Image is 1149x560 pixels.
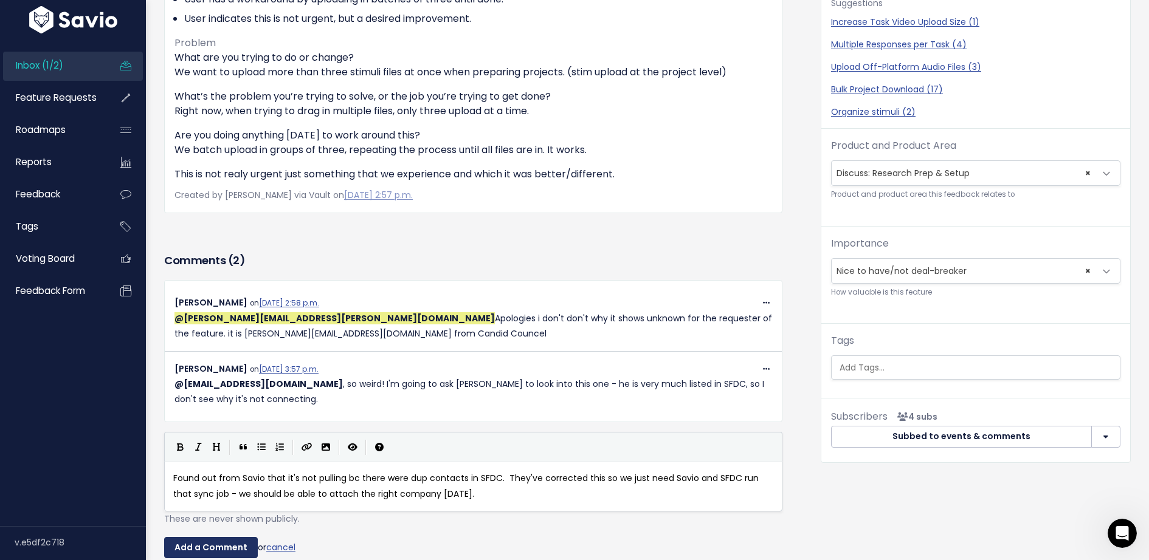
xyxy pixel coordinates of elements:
[16,59,63,72] span: Inbox (1/2)
[252,438,271,456] button: Generic List
[164,537,258,559] input: Add a Comment
[164,252,782,269] h3: Comments ( )
[174,128,772,157] p: Are you doing anything [DATE] to work around this? We batch upload in groups of three, repeating ...
[831,258,1120,284] span: Nice to have/not deal-breaker
[3,245,101,273] a: Voting Board
[831,38,1120,51] a: Multiple Responses per Task (4)
[831,333,854,348] label: Tags
[892,411,937,423] span: <p><strong>Subscribers</strong><br><br> - Kelly Kendziorski<br> - Nada Zeouak<br> - Alexander DeC...
[44,345,233,395] div: ah yes there are duplicates! let me get my SFDC team to clean this up so it'll work as expected. ty!
[831,83,1120,96] a: Bulk Project Download (17)
[19,87,190,99] div: Salesforce: 003Rl00000CYSFvIAP
[19,238,190,262] div: What do you see in Salesforce and Zendesk for those objects?
[344,189,413,201] a: [DATE] 2:57 p.m.
[58,398,67,408] button: Upload attachment
[174,167,772,182] p: This is not realy urgent just something that we experience and which it was better/different.
[831,160,1120,186] span: Discuss: Research Prep & Setup
[831,188,1120,201] small: Product and product area this feedback relates to
[189,438,207,456] button: Italic
[831,61,1120,73] a: Upload Off-Platform Audio Files (3)
[343,438,362,456] button: Toggle Preview
[207,438,226,456] button: Heading
[38,398,48,408] button: Gif picker
[3,116,101,144] a: Roadmaps
[171,438,189,456] button: Bold
[832,259,1096,283] span: Nice to have/not deal-breaker
[234,438,252,456] button: Quote
[19,46,190,69] div: In this case I see it's linked to these objects:
[16,252,75,265] span: Voting Board
[3,180,101,208] a: Feedback
[10,372,233,393] textarea: Message…
[835,361,1132,374] input: Add Tags...
[173,472,761,499] span: Found out from Savio that it's not pulling bc there were dup contacts in SFDC. They've corrected ...
[35,7,54,26] img: Profile image for Ryan
[3,148,101,176] a: Reports
[174,311,772,341] p: Apologies i don't don't why it shows unknown for the requester of the feature. it is [PERSON_NAME...
[3,277,101,305] a: Feedback form
[229,440,230,455] i: |
[1108,519,1137,548] iframe: Intercom live chat
[213,5,235,27] div: Close
[8,5,31,28] button: go back
[831,16,1120,29] a: Increase Task Video Upload Size (1)
[174,296,247,309] span: [PERSON_NAME]
[26,6,120,33] img: logo-white.9d6f32f41409.svg
[16,155,52,168] span: Reports
[164,513,300,525] span: These are never shown publicly.
[174,89,772,118] p: What’s the problem you’re trying to solve, or the job you’re trying to get done? Right now, when ...
[59,6,138,15] h1: [PERSON_NAME]
[16,123,66,136] span: Roadmaps
[259,364,319,374] a: [DATE] 3:57 p.m.
[174,189,413,201] span: Created by [PERSON_NAME] via Vault on
[292,440,294,455] i: |
[1085,259,1091,283] span: ×
[370,438,388,456] button: Markdown Guide
[174,363,247,375] span: [PERSON_NAME]
[10,345,233,410] div: Cristina says…
[339,440,340,455] i: |
[831,106,1120,118] a: Organize stimuli (2)
[19,268,190,316] div: Is it possible that there are duplicates in Salesforce? Can you paste a screenshot of 003Rl00000C...
[831,426,1092,448] button: Subbed to events & comments
[365,440,367,455] i: |
[19,326,122,333] div: [PERSON_NAME] • 52m ago
[174,312,495,324] span: Cristina Jaffery
[250,364,319,374] span: on
[233,253,240,268] span: 2
[209,393,228,412] button: Send a message…
[1085,161,1091,185] span: ×
[190,5,213,28] button: Home
[250,298,319,308] span: on
[3,213,101,241] a: Tags
[164,537,782,559] div: or
[15,527,146,558] div: v.e5df2c718
[174,377,772,407] p: , so weird! I'm going to ask [PERSON_NAME] to look into this one - he is very much listed in SFDC...
[297,438,317,456] button: Create Link
[16,220,38,233] span: Tags
[174,50,772,80] p: What are you trying to do or change? We want to upload more than three stimuli files at once when...
[19,75,190,87] div: Zendesk: 29302815941265
[266,541,295,553] a: cancel
[59,15,121,27] p: Active 45m ago
[831,409,888,423] span: Subscribers
[3,84,101,112] a: Feature Requests
[16,284,85,297] span: Feedback form
[831,138,956,153] label: Product and Product Area
[53,352,224,388] div: ah yes there are duplicates! let me get my SFDC team to clean this up so it'll work as expected. ty!
[831,236,889,251] label: Importance
[174,378,343,390] span: Nada Zeouak
[19,398,29,408] button: Emoji picker
[831,286,1120,299] small: How valuable is this feature
[317,438,335,456] button: Import an image
[259,298,319,308] a: [DATE] 2:58 p.m.
[174,36,216,50] span: Problem
[832,161,1096,185] span: Discuss: Research Prep & Setup
[3,52,101,80] a: Inbox (1/2)
[184,12,772,26] li: User indicates this is not urgent, but a desired improvement.
[271,438,289,456] button: Numbered List
[16,91,97,104] span: Feature Requests
[16,188,60,200] span: Feedback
